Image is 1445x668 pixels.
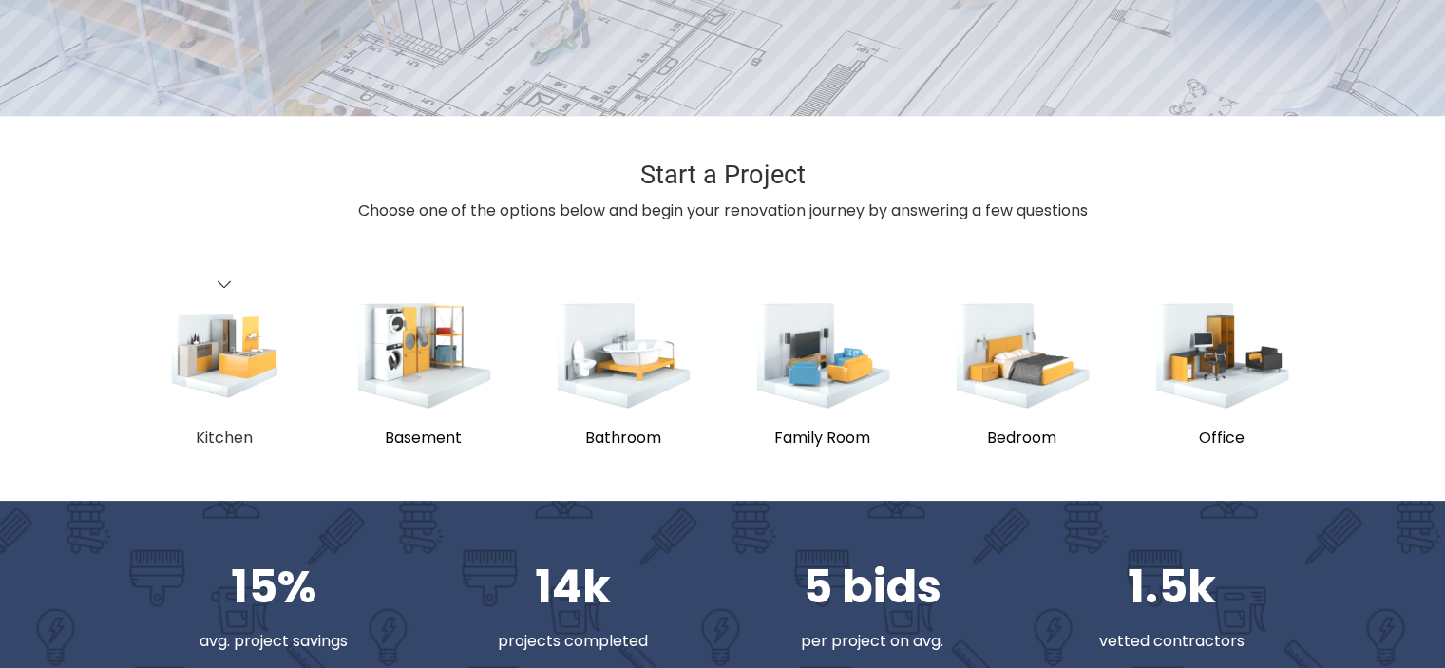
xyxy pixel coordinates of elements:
[139,162,1307,190] h2: Start a Project
[937,298,1108,455] button: Bedroom
[954,301,1091,410] img: bedroom.png
[555,301,692,410] img: bathroom.png
[1036,628,1307,656] p: vetted contractors
[737,628,1008,656] p: per project on avg.
[139,298,310,455] button: Kitchen
[1153,301,1290,410] img: office.png
[1036,546,1307,628] div: 1.5k
[954,425,1091,452] p: Bedroom
[538,298,709,455] button: Bathroom
[1136,298,1307,455] button: Office
[438,546,709,628] div: 14k
[156,425,293,452] p: Kitchen
[737,298,908,455] button: Family Room
[338,298,509,455] button: Basement
[139,198,1307,225] p: Choose one of the options below and begin your renovation journey by answering a few questions
[737,546,1008,628] div: 5 bids
[169,312,278,398] img: kitchen.png
[438,628,709,656] p: projects completed
[139,628,409,656] p: avg. project savings
[355,301,492,410] img: basement.png
[139,546,409,628] div: 15%
[1153,425,1290,452] p: Office
[754,301,891,410] img: living.png
[754,425,891,452] p: Family Room
[555,425,692,452] p: Bathroom
[355,425,492,452] p: Basement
